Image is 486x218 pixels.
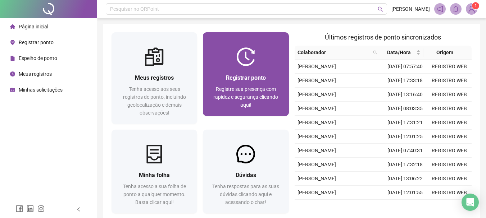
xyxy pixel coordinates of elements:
[297,48,371,56] span: Colaborador
[297,92,336,97] span: [PERSON_NAME]
[378,6,383,12] span: search
[383,48,414,56] span: Data/Hora
[383,60,427,74] td: [DATE] 07:57:40
[427,60,472,74] td: REGISTRO WEB
[383,88,427,102] td: [DATE] 13:16:40
[297,64,336,69] span: [PERSON_NAME]
[427,116,472,130] td: REGISTRO WEB
[427,88,472,102] td: REGISTRO WEB
[427,74,472,88] td: REGISTRO WEB
[383,144,427,158] td: [DATE] 07:40:31
[383,158,427,172] td: [DATE] 17:32:18
[427,200,472,214] td: REGISTRO WEB
[297,120,336,125] span: [PERSON_NAME]
[123,86,186,116] span: Tenha acesso aos seus registros de ponto, incluindo geolocalização e demais observações!
[236,172,256,178] span: Dúvidas
[112,130,197,213] a: Minha folhaTenha acesso a sua folha de ponto a qualquer momento. Basta clicar aqui!
[427,172,472,186] td: REGISTRO WEB
[19,87,63,93] span: Minhas solicitações
[427,186,472,200] td: REGISTRO WEB
[462,194,479,211] div: Open Intercom Messenger
[226,74,266,81] span: Registrar ponto
[383,172,427,186] td: [DATE] 13:06:22
[19,40,54,45] span: Registrar ponto
[297,162,336,167] span: [PERSON_NAME]
[27,205,34,212] span: linkedin
[212,184,279,205] span: Tenha respostas para as suas dúvidas clicando aqui e acessando o chat!
[383,102,427,116] td: [DATE] 08:03:35
[297,134,336,139] span: [PERSON_NAME]
[10,71,15,76] span: clock-circle
[16,205,23,212] span: facebook
[437,6,443,12] span: notification
[297,148,336,153] span: [PERSON_NAME]
[453,6,459,12] span: bell
[427,130,472,144] td: REGISTRO WEB
[112,32,197,124] a: Meus registrosTenha acesso aos seus registros de ponto, incluindo geolocalização e demais observa...
[297,176,336,181] span: [PERSON_NAME]
[76,207,81,212] span: left
[427,158,472,172] td: REGISTRO WEB
[135,74,174,81] span: Meus registros
[372,47,379,58] span: search
[383,116,427,130] td: [DATE] 17:31:21
[297,78,336,83] span: [PERSON_NAME]
[123,184,186,205] span: Tenha acesso a sua folha de ponto a qualquer momento. Basta clicar aqui!
[203,130,289,213] a: DúvidasTenha respostas para as suas dúvidas clicando aqui e acessando o chat!
[380,46,423,60] th: Data/Hora
[472,2,479,9] sup: Atualize o seu contato no menu Meus Dados
[383,186,427,200] td: [DATE] 12:01:55
[423,46,466,60] th: Origem
[427,144,472,158] td: REGISTRO WEB
[466,4,477,14] img: 86159
[37,205,45,212] span: instagram
[19,71,52,77] span: Meus registros
[427,102,472,116] td: REGISTRO WEB
[474,3,477,8] span: 1
[373,50,377,55] span: search
[19,24,48,29] span: Página inicial
[383,74,427,88] td: [DATE] 17:33:18
[10,24,15,29] span: home
[383,200,427,214] td: [DATE] 07:44:59
[383,130,427,144] td: [DATE] 12:01:25
[325,33,441,41] span: Últimos registros de ponto sincronizados
[10,87,15,92] span: schedule
[203,32,289,116] a: Registrar pontoRegistre sua presença com rapidez e segurança clicando aqui!
[19,55,57,61] span: Espelho de ponto
[213,86,278,108] span: Registre sua presença com rapidez e segurança clicando aqui!
[297,190,336,195] span: [PERSON_NAME]
[391,5,430,13] span: [PERSON_NAME]
[10,56,15,61] span: file
[297,106,336,111] span: [PERSON_NAME]
[10,40,15,45] span: environment
[139,172,170,178] span: Minha folha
